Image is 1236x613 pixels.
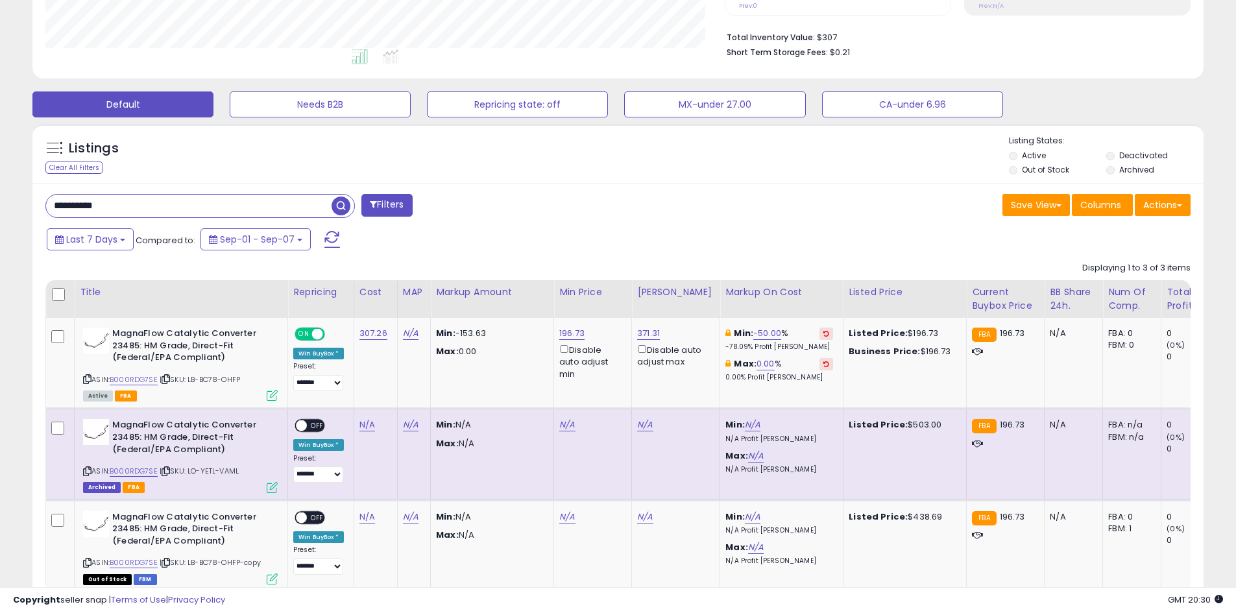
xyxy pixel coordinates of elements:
div: 0 [1167,443,1219,455]
a: 0.00 [757,357,775,370]
button: CA-under 6.96 [822,91,1003,117]
div: Displaying 1 to 3 of 3 items [1082,262,1191,274]
label: Out of Stock [1022,164,1069,175]
b: Min: [725,511,745,523]
strong: Min: [436,511,455,523]
span: Compared to: [136,234,195,246]
p: N/A [436,511,544,523]
b: Listed Price: [849,511,908,523]
span: | SKU: LO-YETL-VAML [160,466,239,476]
div: 0 [1167,419,1219,431]
a: N/A [403,511,418,523]
div: FBM: 0 [1108,339,1151,351]
div: 0 [1167,328,1219,339]
div: Preset: [293,362,344,391]
label: Deactivated [1119,150,1168,161]
div: N/A [1050,511,1093,523]
img: 21Njni1aFVL._SL40_.jpg [83,511,109,537]
div: Cost [359,285,392,299]
a: N/A [359,511,375,523]
span: 2025-09-15 20:30 GMT [1168,594,1223,606]
div: Preset: [293,546,344,575]
b: MagnaFlow Catalytic Converter 23485: HM Grade, Direct-Fit (Federal/EPA Compliant) [112,328,270,367]
div: Disable auto adjust min [559,343,622,380]
span: OFF [307,512,328,523]
p: -153.63 [436,328,544,339]
p: N/A Profit [PERSON_NAME] [725,526,833,535]
div: $196.73 [849,346,956,357]
div: Clear All Filters [45,162,103,174]
a: N/A [359,418,375,431]
button: Default [32,91,213,117]
div: Win BuyBox * [293,439,344,451]
a: 196.73 [559,327,585,340]
span: | SKU: LB-BC78-OHFP-copy [160,557,261,568]
b: Listed Price: [849,418,908,431]
small: (0%) [1167,340,1185,350]
div: 0 [1167,535,1219,546]
b: Listed Price: [849,327,908,339]
a: B000RDG7SE [110,466,158,477]
div: Total Profit [1167,285,1214,313]
span: OFF [307,420,328,431]
label: Active [1022,150,1046,161]
span: FBM [134,574,157,585]
small: (0%) [1167,523,1185,534]
div: ASIN: [83,328,278,400]
p: 0.00 [436,346,544,357]
p: -78.09% Profit [PERSON_NAME] [725,343,833,352]
div: Title [80,285,282,299]
button: Actions [1135,194,1191,216]
p: N/A Profit [PERSON_NAME] [725,557,833,566]
small: (0%) [1167,432,1185,442]
small: FBA [972,419,996,433]
div: $438.69 [849,511,956,523]
b: Total Inventory Value: [727,32,815,43]
strong: Copyright [13,594,60,606]
span: Listings that have been deleted from Seller Central [83,482,121,493]
a: N/A [748,450,764,463]
b: Min: [725,418,745,431]
div: Disable auto adjust max [637,343,710,368]
span: 196.73 [1000,511,1025,523]
b: MagnaFlow Catalytic Converter 23485: HM Grade, Direct-Fit (Federal/EPA Compliant) [112,511,270,551]
span: Columns [1080,198,1121,211]
img: 21Njni1aFVL._SL40_.jpg [83,419,109,445]
p: N/A [436,438,544,450]
div: Markup Amount [436,285,548,299]
span: All listings that are currently out of stock and unavailable for purchase on Amazon [83,574,132,585]
div: $196.73 [849,328,956,339]
div: FBM: n/a [1108,431,1151,443]
button: Filters [361,194,412,217]
th: The percentage added to the cost of goods (COGS) that forms the calculator for Min & Max prices. [720,280,843,318]
div: % [725,328,833,352]
span: FBA [115,391,137,402]
strong: Max: [436,437,459,450]
small: Prev: N/A [978,2,1004,10]
span: Sep-01 - Sep-07 [220,233,295,246]
span: OFF [323,329,344,340]
div: Markup on Cost [725,285,838,299]
div: FBA: n/a [1108,419,1151,431]
div: [PERSON_NAME] [637,285,714,299]
a: N/A [403,418,418,431]
strong: Min: [436,418,455,431]
a: 371.31 [637,327,660,340]
button: Last 7 Days [47,228,134,250]
a: N/A [637,511,653,523]
b: Business Price: [849,345,920,357]
b: Max: [734,357,757,370]
span: | SKU: LB-BC78-OHFP [160,374,240,385]
a: 307.26 [359,327,387,340]
div: FBA: 0 [1108,328,1151,339]
p: N/A Profit [PERSON_NAME] [725,465,833,474]
a: N/A [745,511,760,523]
button: Repricing state: off [427,91,608,117]
img: 21Njni1aFVL._SL40_.jpg [83,328,109,354]
div: BB Share 24h. [1050,285,1097,313]
span: 196.73 [1000,418,1025,431]
h5: Listings [69,139,119,158]
div: Preset: [293,454,344,483]
div: ASIN: [83,419,278,491]
b: Max: [725,541,748,553]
